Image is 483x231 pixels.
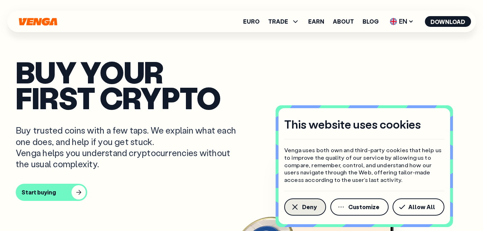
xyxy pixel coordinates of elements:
[333,19,354,24] a: About
[16,125,242,169] p: Buy trusted coins with a few taps. We explain what each one does, and help if you get stuck. Veng...
[268,17,300,26] span: TRADE
[387,16,416,27] span: EN
[363,19,379,24] a: Blog
[425,16,471,27] button: Download
[284,198,326,216] button: Deny
[393,198,444,216] button: Allow All
[308,19,324,24] a: Earn
[18,18,58,26] svg: Home
[302,204,317,210] span: Deny
[268,19,288,24] span: TRADE
[21,189,56,196] div: Start buying
[348,204,379,210] span: Customize
[16,184,467,201] a: Start buying
[330,198,389,216] button: Customize
[408,204,435,210] span: Allow All
[16,59,467,111] p: Buy your first crypto
[16,184,87,201] button: Start buying
[284,146,444,184] p: Venga uses both own and third-party cookies that help us to improve the quality of our service by...
[284,117,421,132] h4: This website uses cookies
[243,19,260,24] a: Euro
[390,18,397,25] img: flag-uk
